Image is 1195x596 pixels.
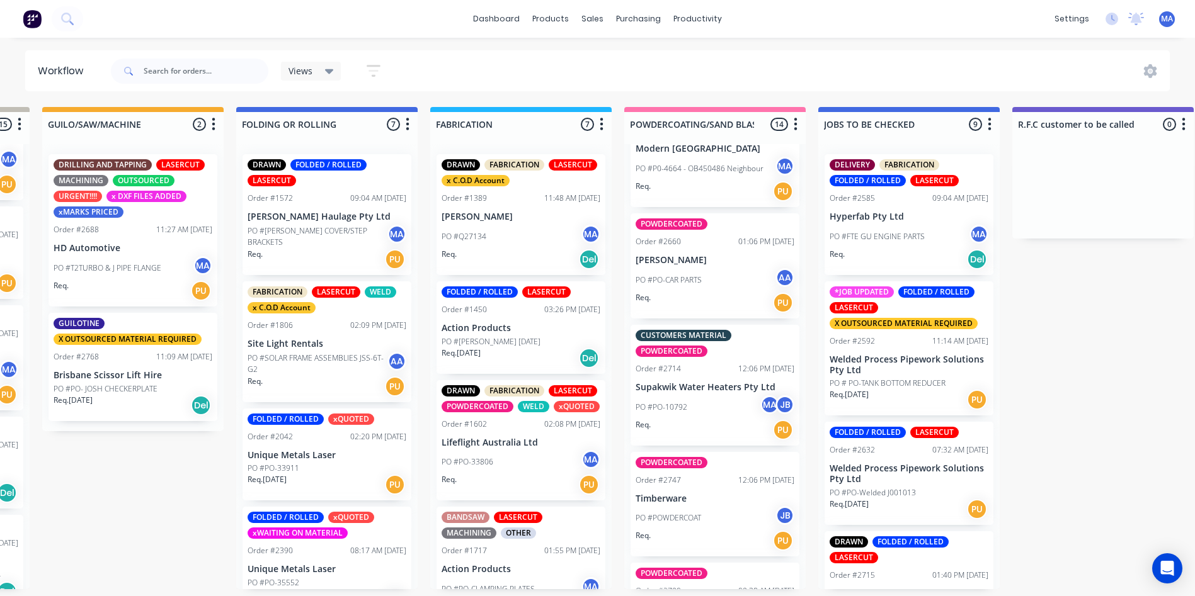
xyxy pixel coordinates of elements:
[54,318,105,329] div: GUILOTINE
[437,154,605,275] div: DRAWNFABRICATIONLASERCUTx C.O.D AccountOrder #138911:48 AM [DATE][PERSON_NAME]PO #Q27134MAReq.Del
[156,351,212,363] div: 11:09 AM [DATE]
[442,286,518,298] div: FOLDED / ROLLED
[350,193,406,204] div: 09:04 AM [DATE]
[350,320,406,331] div: 02:09 PM [DATE]
[610,9,667,28] div: purchasing
[830,463,988,485] p: Welded Process Pipework Solutions Pty Ltd
[248,564,406,575] p: Unique Metals Laser
[773,420,793,440] div: PU
[636,475,681,486] div: Order #2747
[442,385,480,396] div: DRAWN
[775,157,794,176] div: MA
[442,304,487,315] div: Order #1450
[54,383,157,395] p: PO #PO- JOSH CHECKERPLATE
[385,376,405,396] div: PU
[830,249,845,260] p: Req.
[830,193,875,204] div: Order #2585
[248,225,387,248] p: PO #[PERSON_NAME] COVER/STEP BRACKETS
[830,444,875,456] div: Order #2632
[144,59,268,84] input: Search for orders...
[636,530,651,541] p: Req.
[636,346,707,357] div: POWDERCOATED
[830,286,894,298] div: *JOB UPDATED
[636,568,707,579] div: POWDERCOATED
[289,64,312,77] span: Views
[54,262,161,274] p: PO #T2TURBO & J PIPE FLANGE
[442,323,600,334] p: Action Products
[442,456,493,468] p: PO #PO-33806
[581,225,600,244] div: MA
[898,286,975,298] div: FOLDED / ROLLED
[387,352,406,371] div: AA
[879,159,939,171] div: FABRICATION
[544,545,600,556] div: 01:55 PM [DATE]
[773,293,793,313] div: PU
[581,577,600,596] div: MA
[830,427,906,438] div: FOLDED / ROLLED
[636,457,707,468] div: POWDERCOATED
[636,163,763,174] p: PO #P0-4664 - OB450486 Neighbour
[54,191,102,202] div: URGENT!!!!
[830,335,875,347] div: Order #2592
[581,450,600,469] div: MA
[544,419,600,430] div: 02:08 PM [DATE]
[932,335,988,347] div: 11:14 AM [DATE]
[248,211,406,222] p: [PERSON_NAME] Haulage Pty Ltd
[830,318,978,329] div: X OUTSOURCED MATERIAL REQUIRED
[442,175,510,186] div: x C.O.D Account
[636,493,794,504] p: Timberware
[442,193,487,204] div: Order #1389
[830,211,988,222] p: Hyperfab Pty Ltd
[830,302,878,313] div: LASERCUT
[54,224,99,235] div: Order #2688
[967,499,987,519] div: PU
[575,9,610,28] div: sales
[526,9,575,28] div: products
[248,527,348,539] div: xWAITING ON MATERIAL
[825,422,993,525] div: FOLDED / ROLLEDLASERCUTOrder #263207:32 AM [DATE]Welded Process Pipework Solutions Pty LtdPO #PO-...
[830,498,869,510] p: Req. [DATE]
[484,159,544,171] div: FABRICATION
[248,463,299,474] p: PO #PO-33911
[830,159,875,171] div: DELIVERY
[579,249,599,269] div: Del
[442,512,489,523] div: BANDSAW
[636,330,731,341] div: CUSTOMERS MATERIAL
[54,351,99,363] div: Order #2768
[442,419,487,430] div: Order #1602
[1161,13,1173,25] span: MA
[49,313,217,421] div: GUILOTINEX OUTSOURCED MATERIAL REQUIREDOrder #276811:09 AM [DATE]Brisbane Scissor Lift HirePO #PO...
[554,401,600,412] div: xQUOTED
[825,154,993,275] div: DELIVERYFABRICATIONFOLDED / ROLLEDLASERCUTOrder #258509:04 AM [DATE]Hyperfab Pty LtdPO #FTE GU EN...
[636,143,794,154] p: Modern [GEOGRAPHIC_DATA]
[54,370,212,381] p: Brisbane Scissor Lift Hire
[243,281,411,402] div: FABRICATIONLASERCUTWELDx C.O.D AccountOrder #180602:09 PM [DATE]Site Light RentalsPO #SOLAR FRAME...
[636,292,651,303] p: Req.
[442,401,513,412] div: POWDERCOATED
[243,154,411,275] div: DRAWNFOLDED / ROLLEDLASERCUTOrder #157209:04 AM [DATE][PERSON_NAME] Haulage Pty LtdPO #[PERSON_NA...
[579,348,599,368] div: Del
[636,419,651,430] p: Req.
[248,474,287,485] p: Req. [DATE]
[1152,553,1182,583] div: Open Intercom Messenger
[113,175,174,186] div: OUTSOURCED
[437,380,605,501] div: DRAWNFABRICATIONLASERCUTPOWDERCOATEDWELDxQUOTEDOrder #160202:08 PM [DATE]Lifeflight Australia Ltd...
[248,376,263,387] p: Req.
[54,395,93,406] p: Req. [DATE]
[54,159,152,171] div: DRILLING AND TAPPING
[872,536,949,548] div: FOLDED / ROLLED
[442,231,486,242] p: PO #Q27134
[467,9,526,28] a: dashboard
[830,354,988,376] p: Welded Process Pipework Solutions Pty Ltd
[23,9,42,28] img: Factory
[830,536,868,548] div: DRAWN
[484,385,544,396] div: FABRICATION
[328,413,374,425] div: xQUOTED
[248,249,263,260] p: Req.
[54,280,69,291] p: Req.
[636,218,707,230] div: POWDERCOATED
[775,268,794,287] div: AA
[193,256,212,275] div: MA
[442,583,535,595] p: PO #PO-CLAMPING PLATES
[910,427,959,438] div: LASERCUT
